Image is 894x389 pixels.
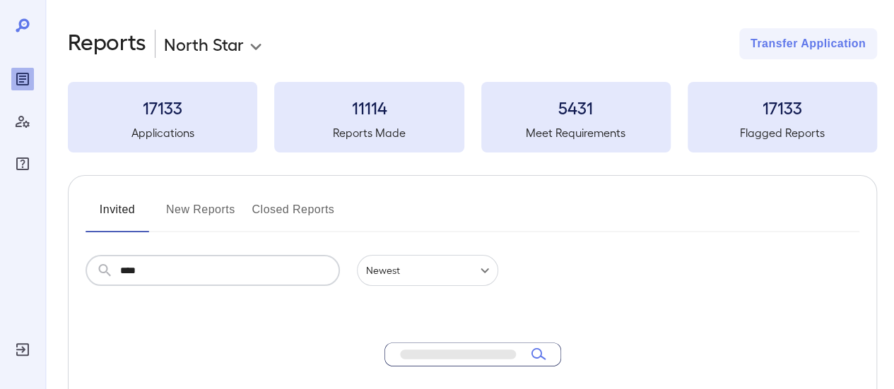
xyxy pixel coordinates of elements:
div: Log Out [11,338,34,361]
h3: 11114 [274,96,464,119]
h5: Reports Made [274,124,464,141]
div: Manage Users [11,110,34,133]
h3: 5431 [481,96,671,119]
button: Invited [86,198,149,232]
h3: 17133 [68,96,257,119]
h5: Flagged Reports [688,124,877,141]
summary: 17133Applications11114Reports Made5431Meet Requirements17133Flagged Reports [68,82,877,152]
button: Transfer Application [739,28,877,59]
div: Reports [11,68,34,90]
div: FAQ [11,152,34,175]
h2: Reports [68,28,146,59]
p: North Star [164,32,244,55]
h5: Applications [68,124,257,141]
button: New Reports [166,198,235,232]
div: Newest [357,255,498,286]
button: Closed Reports [252,198,335,232]
h5: Meet Requirements [481,124,671,141]
h3: 17133 [688,96,877,119]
